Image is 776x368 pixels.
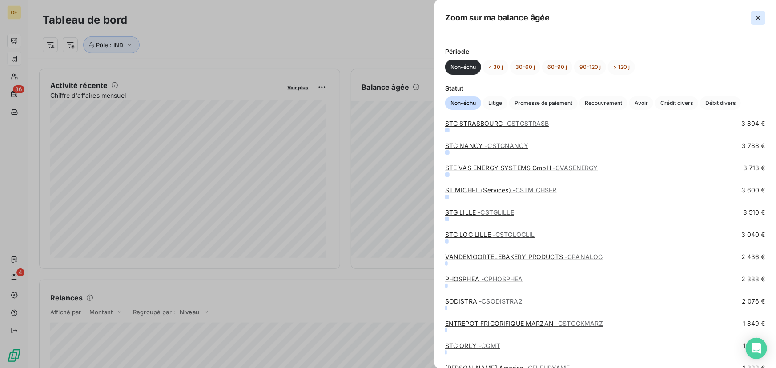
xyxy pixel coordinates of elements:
[445,342,500,349] a: STG ORLY
[743,208,765,217] span: 3 510 €
[553,164,598,172] span: - CVASENERGY
[483,60,508,75] button: < 30 j
[445,12,550,24] h5: Zoom sur ma balance âgée
[479,297,523,305] span: - CSODISTRA2
[481,275,523,283] span: - CPHOSPHEA
[485,142,529,149] span: - CSTGNANCY
[555,320,603,327] span: - CSTOCKMARZ
[510,60,540,75] button: 30-60 j
[629,96,653,110] button: Avoir
[445,142,528,149] a: STG NANCY
[478,342,500,349] span: - CGMT
[445,47,765,56] span: Période
[742,141,765,150] span: 3 788 €
[445,60,481,75] button: Non-échu
[445,253,603,260] a: VANDEMOORTELEBAKERY PRODUCTS
[574,60,606,75] button: 90-120 j
[445,208,514,216] a: STG LILLE
[445,186,557,194] a: ST MICHEL (Services)
[445,275,523,283] a: PHOSPHEA
[542,60,572,75] button: 60-90 j
[700,96,741,110] button: Débit divers
[608,60,635,75] button: > 120 j
[746,338,767,359] div: Open Intercom Messenger
[478,208,515,216] span: - CSTGLILLE
[509,96,578,110] button: Promesse de paiement
[445,297,523,305] a: SODISTRA
[741,230,765,239] span: 3 040 €
[445,320,603,327] a: ENTREPOT FRIGORIFIQUE MARZAN
[743,341,765,350] span: 1 524 €
[445,84,765,93] span: Statut
[493,231,535,238] span: - CSTGLOGLIL
[742,297,765,306] span: 2 076 €
[741,275,765,284] span: 2 388 €
[741,186,765,195] span: 3 600 €
[743,164,765,172] span: 3 713 €
[445,120,549,127] a: STG STRASBOURG
[445,96,481,110] button: Non-échu
[504,120,549,127] span: - CSTGSTRASB
[743,319,765,328] span: 1 849 €
[483,96,507,110] button: Litige
[445,164,598,172] a: STE VAS ENERGY SYSTEMS GmbH
[655,96,698,110] button: Crédit divers
[741,252,765,261] span: 2 436 €
[513,186,557,194] span: - CSTMICHSER
[579,96,627,110] button: Recouvrement
[565,253,603,260] span: - CPANALOG
[741,119,765,128] span: 3 804 €
[445,231,535,238] a: STG LOG LILLE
